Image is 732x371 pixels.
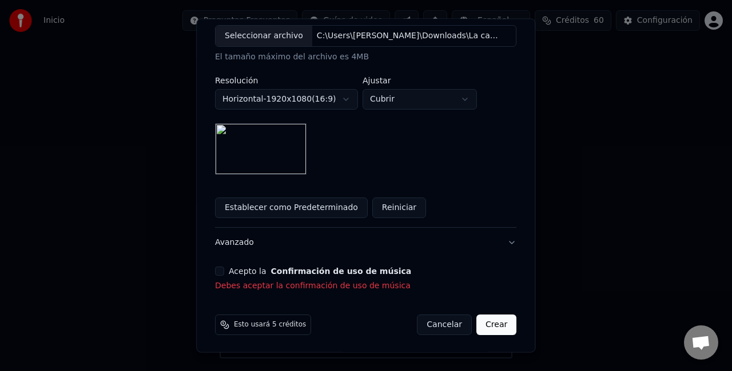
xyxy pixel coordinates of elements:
[215,51,516,63] div: El tamaño máximo del archivo es 4MB
[234,320,306,329] span: Esto usará 5 créditos
[372,197,426,218] button: Reiniciar
[216,26,312,46] div: Seleccionar archivo
[215,2,516,227] div: VideoPersonalizar video de karaoke: usar imagen, video o color
[312,30,507,42] div: C:\Users\[PERSON_NAME]\Downloads\La cancion más hermosa (1).jpg
[215,197,368,218] button: Establecer como Predeterminado
[215,280,516,292] p: Debes aceptar la confirmación de uso de música
[215,76,358,84] label: Resolución
[417,314,472,335] button: Cancelar
[363,76,477,84] label: Ajustar
[215,228,516,257] button: Avanzado
[476,314,516,335] button: Crear
[271,267,412,275] button: Acepto la
[229,267,411,275] label: Acepto la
